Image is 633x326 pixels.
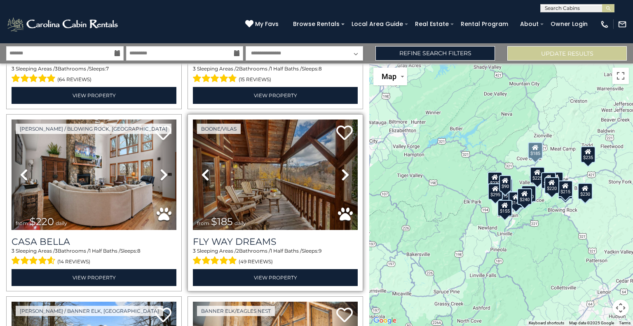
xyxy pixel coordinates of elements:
span: 1 Half Baths / [270,248,302,254]
a: My Favs [245,20,281,29]
a: Add to favorites [336,307,353,324]
button: Toggle fullscreen view [612,68,629,84]
div: $230 [578,183,593,199]
span: (64 reviews) [57,74,91,85]
img: phone-regular-white.png [600,20,609,29]
span: 3 [193,66,196,72]
div: $230 [488,171,502,188]
span: My Favs [255,20,279,28]
a: Open this area in Google Maps (opens a new window) [371,315,399,326]
a: Add to favorites [155,307,171,324]
div: $180 [541,172,556,189]
a: Casa Bella [12,236,176,247]
div: $235 [581,146,595,163]
div: $215 [495,185,510,201]
a: Fly Way Dreams [193,236,358,247]
img: thumbnail_163276461.jpeg [193,120,358,230]
a: [PERSON_NAME] / Blowing Rock, [GEOGRAPHIC_DATA] [16,124,171,134]
span: 2 [236,66,239,72]
a: About [516,18,543,30]
span: daily [234,220,246,226]
div: Sleeping Areas / Bathrooms / Sleeps: [193,247,358,267]
a: View Property [193,269,358,286]
span: 8 [137,248,141,254]
span: 2 [236,248,239,254]
img: mail-regular-white.png [618,20,627,29]
span: 1 Half Baths / [89,248,120,254]
button: Map camera controls [612,300,629,316]
div: $140 [509,192,523,208]
div: $225 [530,167,545,183]
span: $220 [30,216,54,227]
a: Boone/Vilas [197,124,241,134]
div: $185 [528,142,543,159]
div: $220 [578,183,593,199]
div: $295 [488,183,503,199]
span: (15 reviews) [239,74,271,85]
div: $215 [558,180,573,197]
a: Banner Elk/Eagles Nest [197,306,275,316]
div: $240 [517,188,532,205]
div: Sleeping Areas / Bathrooms / Sleeps: [12,65,176,85]
button: Update Results [507,46,627,61]
a: Owner Login [546,18,592,30]
span: (14 reviews) [57,256,90,267]
div: $90 [499,175,511,191]
div: $190 [558,182,573,199]
img: White-1-2.png [6,16,120,33]
div: $220 [544,177,559,194]
a: View Property [12,269,176,286]
span: 3 [193,248,196,254]
a: Browse Rentals [289,18,344,30]
span: (49 reviews) [239,256,273,267]
span: Map data ©2025 Google [569,321,614,325]
button: Keyboard shortcuts [529,320,564,326]
div: $180 [549,172,563,188]
button: Change map style [373,68,407,85]
span: 3 [12,248,14,254]
a: Real Estate [411,18,453,30]
div: $155 [497,199,512,216]
span: 3 [12,66,14,72]
span: $185 [211,216,233,227]
a: Local Area Guide [347,18,407,30]
div: Sleeping Areas / Bathrooms / Sleeps: [12,247,176,267]
img: thumbnail_163288229.jpeg [12,120,176,230]
span: 3 [55,66,58,72]
div: Sleeping Areas / Bathrooms / Sleeps: [193,65,358,85]
img: Google [371,315,399,326]
span: 9 [319,248,321,254]
span: 1 Half Baths / [270,66,302,72]
a: [PERSON_NAME] / Banner Elk, [GEOGRAPHIC_DATA] [16,306,163,316]
span: Map [382,72,396,81]
div: $180 [521,185,536,202]
a: Terms [619,321,631,325]
span: 7 [106,66,109,72]
a: View Property [12,87,176,104]
a: Rental Program [457,18,512,30]
span: 3 [55,248,58,254]
a: View Property [193,87,358,104]
span: daily [56,220,67,226]
a: Add to favorites [336,124,353,142]
span: from [16,220,28,226]
span: from [197,220,209,226]
span: 8 [319,66,322,72]
a: Refine Search Filters [375,46,495,61]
